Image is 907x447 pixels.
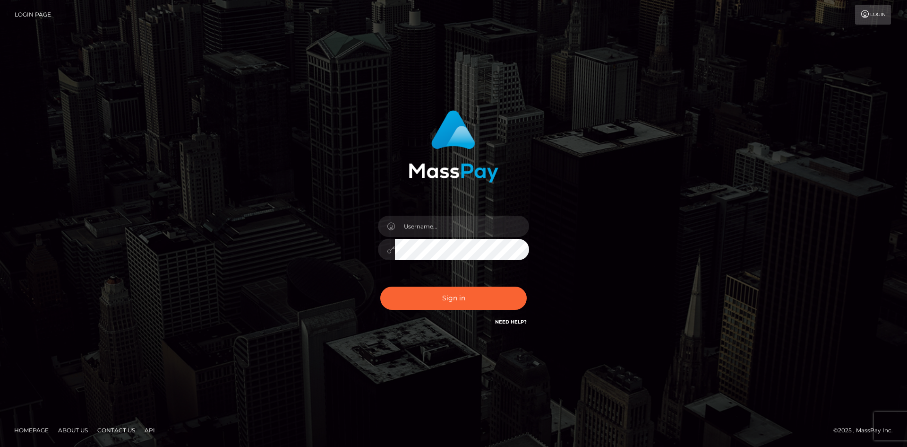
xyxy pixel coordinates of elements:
a: Need Help? [495,319,527,325]
a: About Us [54,423,92,438]
a: Login [855,5,891,25]
img: MassPay Login [409,110,498,183]
a: API [141,423,159,438]
a: Login Page [15,5,51,25]
button: Sign in [380,287,527,310]
a: Homepage [10,423,52,438]
div: © 2025 , MassPay Inc. [833,425,900,436]
a: Contact Us [94,423,139,438]
input: Username... [395,216,529,237]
